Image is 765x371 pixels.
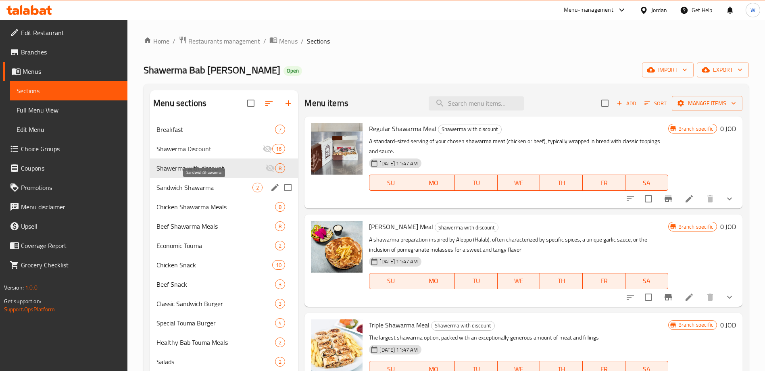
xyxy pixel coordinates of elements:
div: Sandwich Shawarma2edit [150,178,298,197]
div: Economic Touma [156,241,275,250]
div: items [275,202,285,212]
div: items [275,279,285,289]
a: Promotions [3,178,128,197]
div: items [275,357,285,367]
p: A standard-sized serving of your chosen shawarma meat (chicken or beef), typically wrapped in bre... [369,136,668,156]
button: TU [455,273,498,289]
div: items [275,221,285,231]
div: Beef Snack3 [150,275,298,294]
div: Menu-management [564,5,613,15]
button: Add section [279,94,298,113]
span: [PERSON_NAME] Meal [369,221,433,233]
span: FR [586,177,622,189]
a: Branches [3,42,128,62]
span: Branch specific [675,125,717,133]
button: TH [540,175,583,191]
button: WE [498,273,540,289]
span: import [648,65,687,75]
span: Shawerma with discount [435,223,498,232]
span: Salads [156,357,275,367]
div: Shawerma with discount8 [150,158,298,178]
span: TU [458,177,494,189]
span: Branch specific [675,321,717,329]
span: Beef Snack [156,279,275,289]
span: Healthy Bab Touma Meals [156,338,275,347]
button: show more [720,288,739,307]
button: delete [700,189,720,208]
span: FR [586,275,622,287]
a: Edit menu item [684,194,694,204]
span: WE [501,275,537,287]
div: Jordan [651,6,667,15]
span: SA [629,177,665,189]
button: edit [269,181,281,194]
span: MO [415,177,452,189]
a: Edit Menu [10,120,128,139]
span: 3 [275,300,285,308]
div: Beef Shawarma Meals8 [150,217,298,236]
p: The largest shawarma option, packed with an exceptionally generous amount of meat and fillings [369,333,668,343]
span: 1.0.0 [25,282,38,293]
div: Classic Sandwich Burger3 [150,294,298,313]
button: TH [540,273,583,289]
span: Select section [596,95,613,112]
div: Chicken Shawarma Meals8 [150,197,298,217]
div: items [275,338,285,347]
span: 16 [273,145,285,153]
span: Coupons [21,163,121,173]
span: Classic Sandwich Burger [156,299,275,308]
span: Add [615,99,637,108]
span: Full Menu View [17,105,121,115]
span: Open [283,67,302,74]
span: [DATE] 11:47 AM [376,160,421,167]
span: Chicken Snack [156,260,272,270]
span: TH [543,275,579,287]
span: 8 [275,165,285,172]
button: sort-choices [621,288,640,307]
span: TH [543,177,579,189]
a: Sections [10,81,128,100]
span: 8 [275,223,285,230]
div: Special Touma Burger [156,318,275,328]
span: Menus [279,36,298,46]
a: Grocery Checklist [3,255,128,275]
div: items [275,299,285,308]
span: Shawerma with discount [156,163,265,173]
div: Chicken Shawarma Meals [156,202,275,212]
button: show more [720,189,739,208]
span: Manage items [678,98,736,108]
span: [DATE] 11:47 AM [376,258,421,265]
span: 2 [275,339,285,346]
div: Breakfast [156,125,275,134]
div: items [275,163,285,173]
span: 10 [273,261,285,269]
svg: Show Choices [725,194,734,204]
span: Menus [23,67,121,76]
nav: breadcrumb [144,36,749,46]
span: Shawerma Discount [156,144,263,154]
button: Add [613,97,639,110]
svg: Inactive section [265,163,275,173]
button: SA [625,175,668,191]
li: / [173,36,175,46]
span: Version: [4,282,24,293]
div: items [275,125,285,134]
div: Shawerma Discount16 [150,139,298,158]
a: Menus [3,62,128,81]
span: Branch specific [675,223,717,231]
span: WE [501,177,537,189]
span: Sandwich Shawarma [156,183,252,192]
h6: 0 JOD [720,123,736,134]
a: Edit menu item [684,292,694,302]
button: SU [369,273,412,289]
h6: 0 JOD [720,221,736,232]
div: items [252,183,263,192]
span: Select all sections [242,95,259,112]
span: Select to update [640,289,657,306]
span: Sort [644,99,667,108]
button: Branch-specific-item [659,189,678,208]
div: Beef Shawarma Meals [156,221,275,231]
